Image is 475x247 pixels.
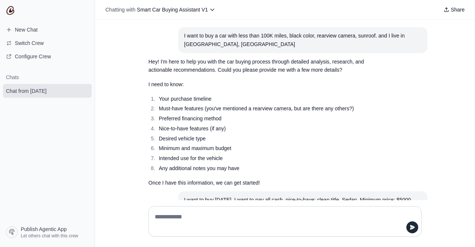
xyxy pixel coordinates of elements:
li: Intended use for the vehicle [157,154,386,163]
li: Preferred financing method [157,114,386,123]
p: I need to know: [148,80,386,89]
a: New Chat [3,24,92,36]
button: Share [440,4,468,15]
a: Publish Agentic App Let others chat with this crew [3,223,92,241]
span: Chatting with [105,6,135,13]
a: Chat from [DATE] [3,84,92,98]
span: Smart Car Buying Assistant V1 [137,7,208,13]
span: New Chat [15,26,37,33]
section: Response [142,53,392,192]
p: Hey! I'm here to help you with the car buying process through detailed analysis, research, and ac... [148,58,386,75]
section: User message [178,191,427,225]
section: User message [178,27,427,53]
button: Switch Crew [3,37,92,49]
span: Switch Crew [15,39,44,47]
span: Chat from [DATE] [6,87,46,95]
span: Configure Crew [15,53,51,60]
li: Must-have features (you've mentioned a rearview camera, but are there any others?) [157,104,386,113]
span: Let others chat with this crew [21,233,78,239]
li: Your purchase timeline [157,95,386,103]
a: Configure Crew [3,51,92,62]
li: Nice-to-have features (if any) [157,124,386,133]
div: I want to buy a car with less than 100K miles, black color, rearview camera, sunroof. and I live ... [184,32,422,49]
div: I want to buy [DATE], I want to pay all cash, nice-to-have: clean title, Sedan, Minimum price: $5... [184,196,422,221]
button: Chatting with Smart Car Buying Assistant V1 [102,4,218,15]
li: Minimum and maximum budget [157,144,386,153]
span: Share [451,6,465,13]
span: Publish Agentic App [21,225,67,233]
p: Once I have this information, we can get started! [148,179,386,187]
img: CrewAI Logo [6,6,15,15]
li: Any additional notes you may have [157,164,386,173]
li: Desired vehicle type [157,134,386,143]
